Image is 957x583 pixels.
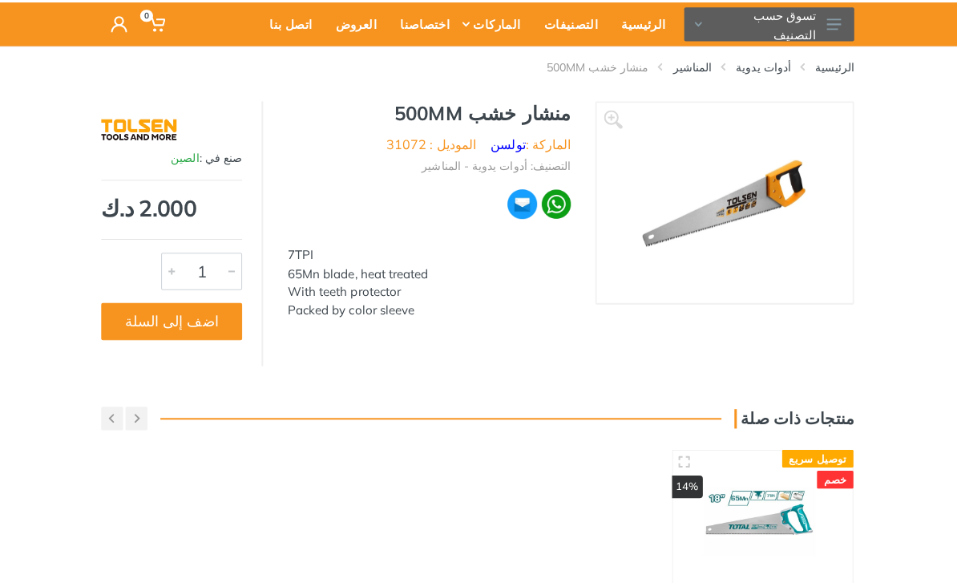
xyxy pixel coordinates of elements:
[523,59,648,75] li: منشار خشب 500MM
[386,7,458,41] div: اختصاصنا
[671,471,701,493] div: 14%
[386,2,458,46] a: اختصاصنا
[491,133,571,152] li: الماركة :
[290,100,571,123] h1: منشار خشب 500MM
[672,59,710,75] a: المناشير
[458,7,527,41] div: الماركات
[684,458,838,573] img: Royal Tools - منشار خشب 450مم
[175,149,203,164] span: الصين
[528,7,605,41] div: التصنيفات
[605,2,672,46] a: الرئيسية
[388,133,477,152] li: الموديل : 31072
[321,7,386,41] div: العروض
[813,59,851,75] a: الرئيسية
[290,244,571,316] div: 7TPI 65Mn blade, heat treated With teeth protector Packed by color sleeve
[640,118,806,284] img: Royal Tools - منشار خشب 500MM
[106,195,245,217] div: 2.000 د.ك
[144,10,157,22] span: 0
[106,59,851,75] nav: breadcrumb
[106,148,245,165] div: صنع في :
[423,156,571,173] li: التصنيف: أدوات يدوية - المناشير
[106,108,180,148] img: تولسن
[605,7,672,41] div: الرئيسية
[814,466,850,484] div: خصم
[507,186,539,218] img: ma.webp
[683,7,851,41] button: تسوق حسب التصنيف
[141,2,179,46] a: 0
[106,300,245,337] button: اضف إلى السلة
[256,7,321,41] div: اتصل بنا
[542,188,571,217] img: wa.webp
[733,405,851,424] h3: منتجات ذات صلة
[780,445,850,463] div: توصيل سريع
[491,135,526,151] a: تولسن
[321,2,386,46] a: العروض
[734,59,789,75] a: أدوات يدوية
[256,2,321,46] a: اتصل بنا
[528,2,605,46] a: التصنيفات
